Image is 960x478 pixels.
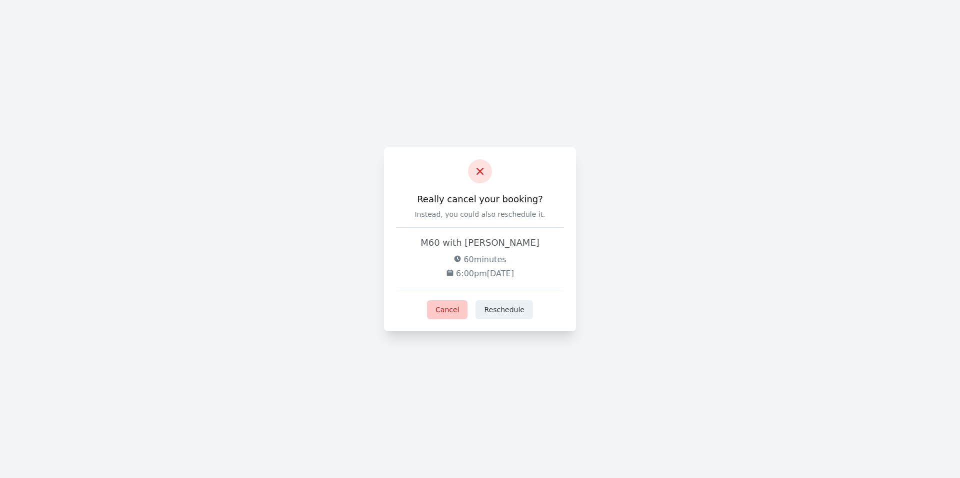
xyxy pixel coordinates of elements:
h2: M60 with [PERSON_NAME] [396,236,564,250]
button: Reschedule [475,300,532,319]
p: 6:00pm[DATE] [396,268,564,280]
p: 60 minutes [396,254,564,266]
button: Cancel [427,300,467,319]
p: Instead, you could also reschedule it. [396,209,564,219]
h3: Really cancel your booking? [396,193,564,205]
